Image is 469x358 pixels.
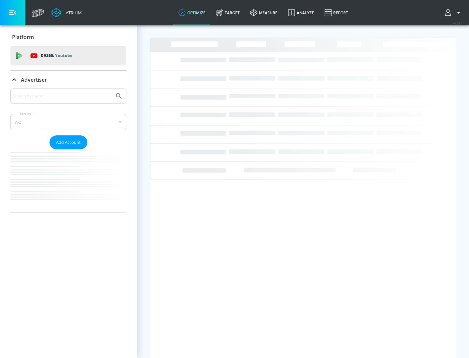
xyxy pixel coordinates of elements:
[10,71,126,89] div: Advertiser
[319,1,353,24] a: Report
[10,149,126,213] nav: list of Advertiser
[10,89,126,213] div: Advertiser
[453,21,462,25] span: v 4.25.4
[173,1,211,24] a: optimize
[55,52,72,59] p: Youtube
[10,114,126,130] div: A-Z
[19,112,33,116] label: Sort By
[245,1,283,24] a: measure
[12,34,34,41] p: Platform
[10,46,126,65] div: DV360: Youtube
[21,76,47,83] p: Advertiser
[211,1,245,24] a: Target
[13,92,112,100] input: Search by name
[51,8,82,18] a: Atrium
[41,52,72,59] p: DV360:
[63,10,82,16] div: Atrium
[10,28,126,46] div: Platform
[50,135,87,149] button: Add Account
[283,1,319,24] a: Analyze
[56,139,81,146] span: Add Account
